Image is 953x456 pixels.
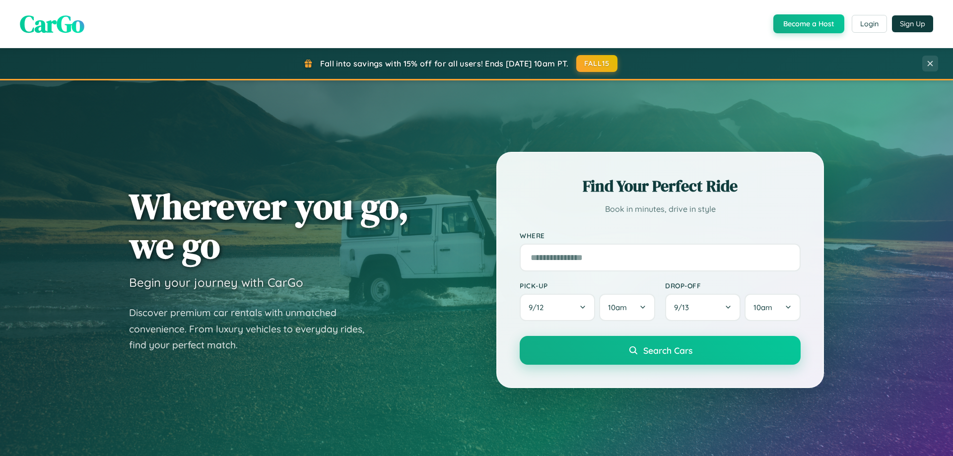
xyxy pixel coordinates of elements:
[773,14,844,33] button: Become a Host
[665,281,801,290] label: Drop-off
[745,294,801,321] button: 10am
[520,175,801,197] h2: Find Your Perfect Ride
[643,345,692,356] span: Search Cars
[576,55,618,72] button: FALL15
[892,15,933,32] button: Sign Up
[520,202,801,216] p: Book in minutes, drive in style
[520,294,595,321] button: 9/12
[665,294,741,321] button: 9/13
[520,281,655,290] label: Pick-up
[608,303,627,312] span: 10am
[852,15,887,33] button: Login
[529,303,548,312] span: 9 / 12
[674,303,694,312] span: 9 / 13
[320,59,569,68] span: Fall into savings with 15% off for all users! Ends [DATE] 10am PT.
[129,275,303,290] h3: Begin your journey with CarGo
[520,336,801,365] button: Search Cars
[129,305,377,353] p: Discover premium car rentals with unmatched convenience. From luxury vehicles to everyday rides, ...
[129,187,409,265] h1: Wherever you go, we go
[520,231,801,240] label: Where
[20,7,84,40] span: CarGo
[599,294,655,321] button: 10am
[753,303,772,312] span: 10am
